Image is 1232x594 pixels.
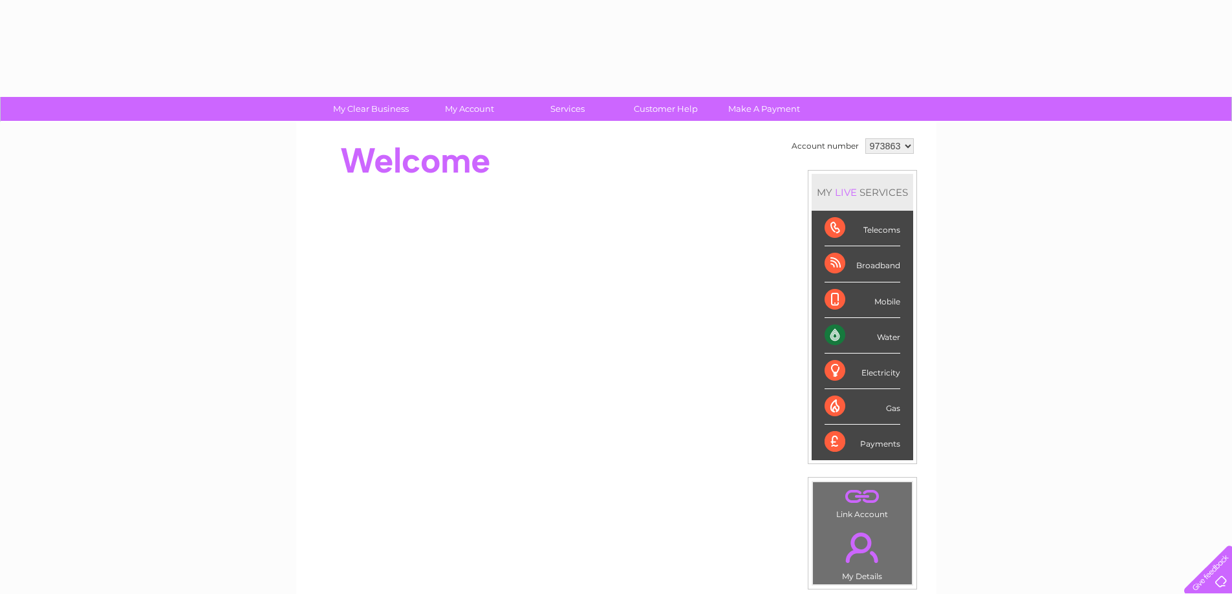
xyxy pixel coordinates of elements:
[825,246,900,282] div: Broadband
[812,174,913,211] div: MY SERVICES
[816,525,909,570] a: .
[514,97,621,121] a: Services
[416,97,523,121] a: My Account
[832,186,859,198] div: LIVE
[825,425,900,460] div: Payments
[812,522,913,585] td: My Details
[816,485,909,508] a: .
[825,318,900,354] div: Water
[825,211,900,246] div: Telecoms
[788,135,862,157] td: Account number
[711,97,817,121] a: Make A Payment
[812,482,913,522] td: Link Account
[825,282,900,318] div: Mobile
[318,97,424,121] a: My Clear Business
[825,354,900,389] div: Electricity
[612,97,719,121] a: Customer Help
[825,389,900,425] div: Gas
